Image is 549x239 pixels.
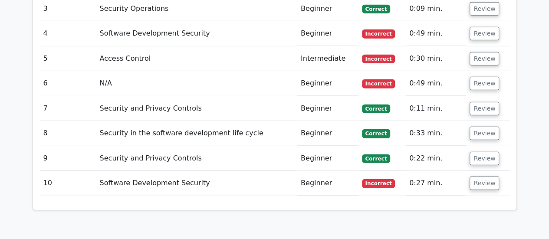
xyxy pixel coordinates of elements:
td: 9 [40,146,96,171]
td: 0:22 min. [406,146,467,171]
span: Correct [362,105,390,113]
td: Security and Privacy Controls [96,96,297,121]
td: Software Development Security [96,21,297,46]
td: 0:49 min. [406,71,467,96]
span: Correct [362,5,390,13]
td: Beginner [297,71,358,96]
td: Access Control [96,46,297,71]
button: Review [470,77,499,90]
button: Review [470,102,499,115]
td: 0:33 min. [406,121,467,146]
span: Incorrect [362,29,395,38]
td: 10 [40,171,96,196]
span: Incorrect [362,179,395,188]
td: 0:27 min. [406,171,467,196]
td: Beginner [297,96,358,121]
td: Beginner [297,146,358,171]
td: Software Development Security [96,171,297,196]
td: 0:49 min. [406,21,467,46]
td: Security and Privacy Controls [96,146,297,171]
td: N/A [96,71,297,96]
td: 8 [40,121,96,146]
td: Intermediate [297,46,358,71]
button: Review [470,52,499,65]
td: 0:30 min. [406,46,467,71]
button: Review [470,27,499,40]
td: 4 [40,21,96,46]
button: Review [470,127,499,140]
button: Review [470,152,499,165]
button: Review [470,177,499,190]
td: Beginner [297,171,358,196]
td: Beginner [297,121,358,146]
td: 5 [40,46,96,71]
td: Security in the software development life cycle [96,121,297,146]
td: 6 [40,71,96,96]
td: Beginner [297,21,358,46]
span: Incorrect [362,55,395,63]
td: 7 [40,96,96,121]
span: Correct [362,129,390,138]
span: Correct [362,154,390,163]
td: 0:11 min. [406,96,467,121]
button: Review [470,2,499,16]
span: Incorrect [362,79,395,88]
